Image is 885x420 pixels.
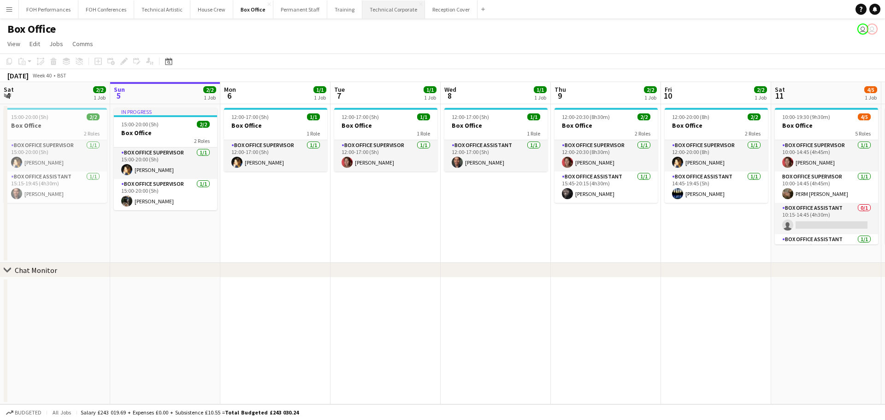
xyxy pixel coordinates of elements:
[775,172,878,203] app-card-role: Box Office Supervisor1/110:00-14:45 (4h45m)PERM [PERSON_NAME]
[224,140,327,172] app-card-role: Box Office Supervisor1/112:00-17:00 (5h)[PERSON_NAME]
[864,86,877,93] span: 4/5
[224,108,327,172] div: 12:00-17:00 (5h)1/1Box Office1 RoleBox Office Supervisor1/112:00-17:00 (5h)[PERSON_NAME]
[4,108,107,203] app-job-card: 15:00-20:00 (5h)2/2Box Office2 RolesBox Office Supervisor1/115:00-20:00 (5h)[PERSON_NAME]Box Offi...
[4,140,107,172] app-card-role: Box Office Supervisor1/115:00-20:00 (5h)[PERSON_NAME]
[553,90,566,101] span: 9
[114,85,125,94] span: Sun
[15,409,41,416] span: Budgeted
[15,266,57,275] div: Chat Monitor
[334,121,437,130] h3: Box Office
[225,409,299,416] span: Total Budgeted £243 030.24
[114,108,217,115] div: In progress
[857,24,868,35] app-user-avatar: Visitor Services
[672,113,709,120] span: 12:00-20:00 (8h)
[773,90,785,101] span: 11
[114,148,217,179] app-card-role: Box Office Supervisor1/115:00-20:00 (5h)[PERSON_NAME]
[233,0,273,18] button: Box Office
[273,0,327,18] button: Permanent Staff
[452,113,489,120] span: 12:00-17:00 (5h)
[11,113,48,120] span: 15:00-20:00 (5h)
[665,140,768,172] app-card-role: Box Office Supervisor1/112:00-20:00 (8h)[PERSON_NAME]
[194,137,210,144] span: 2 Roles
[333,90,345,101] span: 7
[313,86,326,93] span: 1/1
[534,86,547,93] span: 1/1
[204,94,216,101] div: 1 Job
[665,108,768,203] app-job-card: 12:00-20:00 (8h)2/2Box Office2 RolesBox Office Supervisor1/112:00-20:00 (8h)[PERSON_NAME]Box Offi...
[203,86,216,93] span: 2/2
[748,113,761,120] span: 2/2
[51,409,73,416] span: All jobs
[665,172,768,203] app-card-role: Box Office Assistant1/114:45-19:45 (5h)[PERSON_NAME]
[637,113,650,120] span: 2/2
[197,121,210,128] span: 2/2
[534,94,546,101] div: 1 Job
[93,86,106,93] span: 2/2
[72,40,93,48] span: Comms
[19,0,78,18] button: FOH Performances
[334,108,437,172] div: 12:00-17:00 (5h)1/1Box Office1 RoleBox Office Supervisor1/112:00-17:00 (5h)[PERSON_NAME]
[444,108,548,172] app-job-card: 12:00-17:00 (5h)1/1Box Office1 RoleBox Office Assistant1/112:00-17:00 (5h)[PERSON_NAME]
[562,113,610,120] span: 12:00-20:30 (8h30m)
[46,38,67,50] a: Jobs
[444,85,456,94] span: Wed
[775,108,878,244] app-job-card: 10:00-19:30 (9h30m)4/5Box Office5 RolesBox Office Supervisor1/110:00-14:45 (4h45m)[PERSON_NAME]Bo...
[78,0,134,18] button: FOH Conferences
[555,121,658,130] h3: Box Office
[4,38,24,50] a: View
[755,94,767,101] div: 1 Job
[224,85,236,94] span: Mon
[7,40,20,48] span: View
[4,121,107,130] h3: Box Office
[444,121,548,130] h3: Box Office
[112,90,125,101] span: 5
[867,24,878,35] app-user-avatar: Liveforce Admin
[754,86,767,93] span: 2/2
[314,94,326,101] div: 1 Job
[7,71,29,80] div: [DATE]
[858,113,871,120] span: 4/5
[334,85,345,94] span: Tue
[30,72,53,79] span: Week 40
[114,108,217,210] app-job-card: In progress15:00-20:00 (5h)2/2Box Office2 RolesBox Office Supervisor1/115:00-20:00 (5h)[PERSON_NA...
[775,234,878,266] app-card-role: Box Office Assistant1/114:45-19:15 (4h30m)
[745,130,761,137] span: 2 Roles
[775,121,878,130] h3: Box Office
[121,121,159,128] span: 15:00-20:00 (5h)
[26,38,44,50] a: Edit
[4,172,107,203] app-card-role: Box Office Assistant1/115:15-19:45 (4h30m)[PERSON_NAME]
[7,22,56,36] h1: Box Office
[342,113,379,120] span: 12:00-17:00 (5h)
[444,140,548,172] app-card-role: Box Office Assistant1/112:00-17:00 (5h)[PERSON_NAME]
[855,130,871,137] span: 5 Roles
[334,140,437,172] app-card-role: Box Office Supervisor1/112:00-17:00 (5h)[PERSON_NAME]
[2,90,14,101] span: 4
[665,85,672,94] span: Fri
[114,129,217,137] h3: Box Office
[425,0,478,18] button: Reception Cover
[190,0,233,18] button: House Crew
[57,72,66,79] div: BST
[417,113,430,120] span: 1/1
[555,108,658,203] app-job-card: 12:00-20:30 (8h30m)2/2Box Office2 RolesBox Office Supervisor1/112:00-20:30 (8h30m)[PERSON_NAME]Bo...
[663,90,672,101] span: 10
[424,86,437,93] span: 1/1
[644,86,657,93] span: 2/2
[134,0,190,18] button: Technical Artistic
[665,121,768,130] h3: Box Office
[555,140,658,172] app-card-role: Box Office Supervisor1/112:00-20:30 (8h30m)[PERSON_NAME]
[84,130,100,137] span: 2 Roles
[307,130,320,137] span: 1 Role
[644,94,656,101] div: 1 Job
[87,113,100,120] span: 2/2
[223,90,236,101] span: 6
[81,409,299,416] div: Salary £243 019.69 + Expenses £0.00 + Subsistence £10.55 =
[443,90,456,101] span: 8
[4,85,14,94] span: Sat
[362,0,425,18] button: Technical Corporate
[224,121,327,130] h3: Box Office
